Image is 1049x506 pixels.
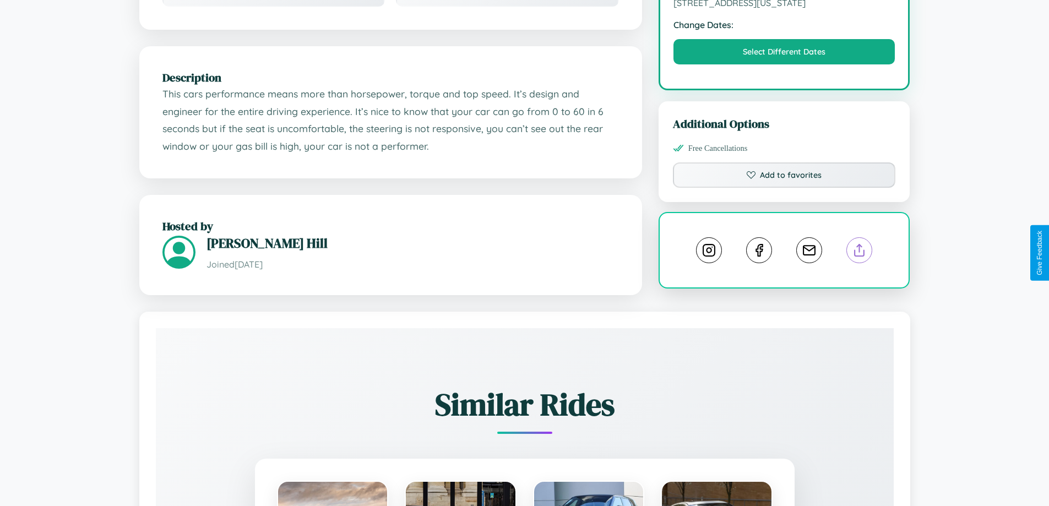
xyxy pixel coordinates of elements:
[162,85,619,155] p: This cars performance means more than horsepower, torque and top speed. It’s design and engineer ...
[673,39,895,64] button: Select Different Dates
[688,144,748,153] span: Free Cancellations
[162,69,619,85] h2: Description
[206,234,619,252] h3: [PERSON_NAME] Hill
[673,116,896,132] h3: Additional Options
[194,383,855,426] h2: Similar Rides
[206,257,619,273] p: Joined [DATE]
[162,218,619,234] h2: Hosted by
[1036,231,1043,275] div: Give Feedback
[673,19,895,30] strong: Change Dates:
[673,162,896,188] button: Add to favorites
